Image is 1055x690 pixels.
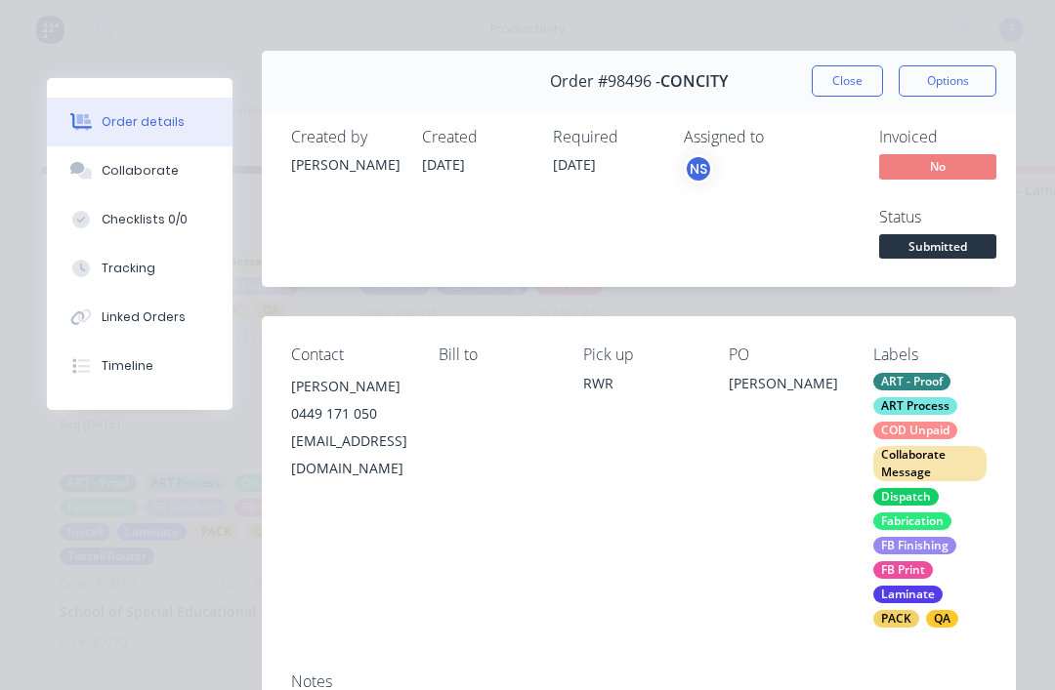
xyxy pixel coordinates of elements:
div: [EMAIL_ADDRESS][DOMAIN_NAME] [291,427,407,482]
div: 0449 171 050 [291,400,407,427]
span: [DATE] [553,155,596,174]
div: Collaborate [102,162,179,180]
div: Laminate [873,586,943,603]
div: Collaborate Message [873,446,987,481]
div: Linked Orders [102,308,186,326]
div: ART - Proof [873,373,950,390]
button: Close [812,65,883,97]
div: [PERSON_NAME]0449 171 050[EMAIL_ADDRESS][DOMAIN_NAME] [291,373,407,482]
span: CONCITY [660,72,728,91]
button: Submitted [879,234,996,264]
span: Order #98496 - [550,72,660,91]
div: Labels [873,345,987,364]
div: Checklists 0/0 [102,211,188,228]
button: Checklists 0/0 [47,195,232,244]
span: [DATE] [422,155,465,174]
button: Order details [47,98,232,146]
div: [PERSON_NAME] [291,373,407,400]
div: ART Process [873,397,957,415]
div: PO [729,345,842,364]
div: [PERSON_NAME] [729,373,842,400]
div: Order details [102,113,185,131]
div: Timeline [102,357,153,375]
button: Linked Orders [47,293,232,342]
div: Status [879,208,1026,226]
div: [PERSON_NAME] [291,154,399,175]
div: Contact [291,345,407,364]
div: Created by [291,128,399,146]
button: Tracking [47,244,232,293]
button: Timeline [47,342,232,390]
div: Tracking [102,260,155,277]
button: NS [684,154,713,183]
span: Submitted [879,234,996,259]
div: Dispatch [873,488,939,506]
span: No [879,154,996,179]
div: Required [553,128,660,146]
div: Fabrication [873,512,951,530]
button: Collaborate [47,146,232,195]
div: Created [422,128,529,146]
div: RWR [583,373,696,393]
button: Options [899,65,996,97]
div: COD Unpaid [873,422,957,439]
div: FB Finishing [873,537,956,554]
div: QA [926,610,958,628]
div: Assigned to [684,128,879,146]
div: PACK [873,610,919,628]
div: Pick up [583,345,696,364]
div: Invoiced [879,128,1026,146]
div: FB Print [873,561,933,579]
div: Bill to [439,345,552,364]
